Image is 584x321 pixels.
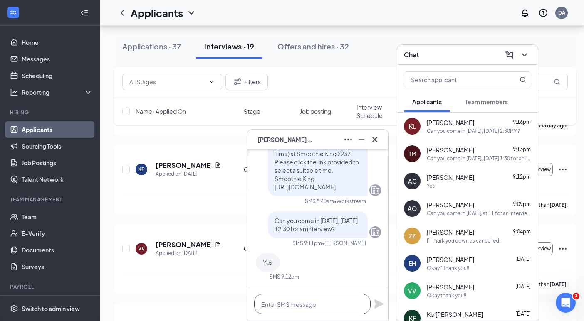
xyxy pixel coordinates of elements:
svg: ChevronLeft [117,8,127,18]
span: [PERSON_NAME] [427,255,474,264]
a: Documents [22,242,93,258]
svg: ChevronDown [208,78,215,85]
svg: ChevronDown [520,50,530,60]
div: TM [408,149,416,158]
span: [PERSON_NAME] [427,201,474,209]
span: • Workstream [334,198,366,205]
svg: MagnifyingGlass [520,76,526,83]
svg: Ellipses [343,135,353,145]
div: SMS 8:40am [305,198,334,205]
div: Interviews · 19 [204,41,254,51]
div: Can you come in [DATE], [DATE] 2:30PM? [427,127,520,135]
button: ComposeMessage [503,48,516,61]
span: Applicants [412,98,442,105]
svg: ComposeMessage [505,50,515,60]
svg: Plane [374,299,384,309]
span: [DATE] [515,256,531,262]
b: [DATE] [549,202,567,208]
span: [DATE] [515,311,531,317]
svg: Minimize [356,135,366,145]
a: Talent Network [22,171,93,188]
h5: [PERSON_NAME] [156,161,211,170]
svg: Filter [233,77,243,87]
span: [PERSON_NAME] [427,146,474,154]
div: Onsite Interview [244,165,295,174]
svg: Settings [10,304,18,313]
span: Team members [465,98,508,105]
span: Interview Schedule [356,103,408,120]
button: Filter Filters [225,74,268,90]
a: Applicants [22,121,93,138]
a: Job Postings [22,154,93,171]
svg: Cross [370,135,380,145]
svg: Analysis [10,88,18,96]
input: Search applicant [404,72,503,88]
div: Hiring [10,109,91,116]
input: All Stages [129,77,205,86]
div: ZZ [409,232,416,240]
div: AC [408,177,417,185]
a: E-Verify [22,225,93,242]
button: ChevronDown [518,48,531,61]
div: EH [408,259,416,267]
svg: Company [370,227,380,237]
span: 9:12pm [513,174,531,180]
div: KP [138,166,145,173]
div: Payroll [10,283,91,290]
svg: Notifications [520,8,530,18]
span: Stage [244,107,260,115]
div: Okay!' Thank you!! [427,265,469,272]
div: Switch to admin view [22,304,80,313]
div: Applied on [DATE] [156,249,221,257]
span: Hi [PERSON_NAME], we'd like to invite you to a meeting with Smoothie King for Team Member-Daytime... [275,117,360,191]
span: 1 [573,293,579,299]
span: [DATE] [515,283,531,289]
h3: Chat [404,50,419,59]
div: KL [409,122,416,130]
button: Cross [368,133,381,146]
span: 9:04pm [513,228,531,235]
div: VV [138,245,145,252]
a: Surveys [22,258,93,275]
span: [PERSON_NAME] [427,118,474,127]
a: Team [22,208,93,225]
svg: Document [215,241,221,248]
a: Scheduling [22,67,93,84]
iframe: Intercom live chat [556,293,576,313]
a: Sourcing Tools [22,138,93,154]
span: Yes [263,259,273,266]
div: Offers and hires · 32 [277,41,349,51]
div: AO [408,204,417,213]
svg: Collapse [80,9,89,17]
div: Team Management [10,196,91,203]
div: Yes [427,182,435,189]
div: VV [408,287,416,295]
h1: Applicants [131,6,183,20]
svg: ChevronDown [186,8,196,18]
svg: WorkstreamLogo [9,8,17,17]
span: Name · Applied On [136,107,186,115]
span: Job posting [300,107,331,115]
svg: Ellipses [558,164,568,174]
span: 9:16pm [513,119,531,125]
a: Messages [22,51,93,67]
svg: QuestionInfo [538,8,548,18]
div: Can you come in [DATE] at 11 for an interview? [DATE] [427,210,531,217]
span: [PERSON_NAME] [427,228,474,236]
span: [PERSON_NAME] [427,283,474,291]
div: SMS 9:12pm [270,273,299,280]
div: Onsite Interview [244,245,295,253]
span: • [PERSON_NAME] [322,240,366,247]
span: Ke'[PERSON_NAME] [427,310,483,319]
span: [PERSON_NAME] [427,173,474,181]
div: Applications · 37 [122,41,181,51]
div: SMS 9:11pm [292,240,322,247]
svg: Company [370,185,380,195]
svg: Ellipses [558,244,568,254]
svg: MagnifyingGlass [554,78,560,85]
span: Can you come in [DATE], [DATE] 12:30 for an interview? [275,217,358,233]
span: [PERSON_NAME] Childers [257,135,316,144]
a: Home [22,34,93,51]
